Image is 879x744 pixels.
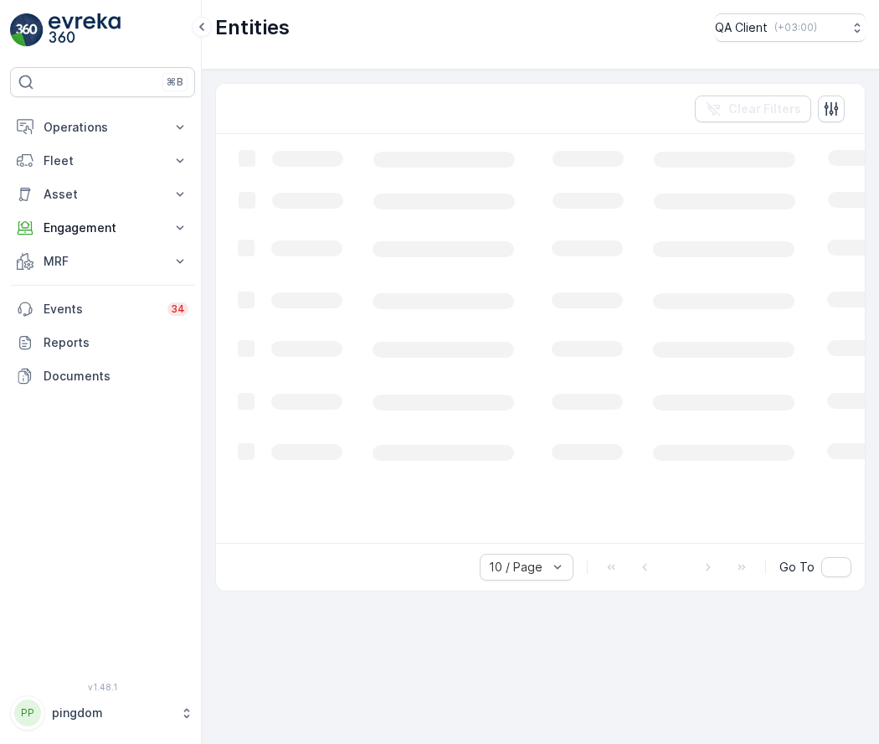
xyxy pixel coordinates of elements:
[10,695,195,731] button: PPpingdom
[715,13,866,42] button: QA Client(+03:00)
[10,292,195,326] a: Events34
[52,705,172,721] p: pingdom
[10,13,44,47] img: logo
[728,101,801,117] p: Clear Filters
[779,559,815,576] span: Go To
[44,152,162,169] p: Fleet
[14,700,41,726] div: PP
[44,186,162,203] p: Asset
[10,111,195,144] button: Operations
[10,682,195,692] span: v 1.48.1
[167,75,183,89] p: ⌘B
[10,211,195,245] button: Engagement
[215,14,290,41] p: Entities
[49,13,121,47] img: logo_light-DOdMpM7g.png
[44,301,157,318] p: Events
[44,334,188,351] p: Reports
[44,368,188,385] p: Documents
[44,119,162,136] p: Operations
[10,144,195,178] button: Fleet
[10,359,195,393] a: Documents
[774,21,817,34] p: ( +03:00 )
[10,178,195,211] button: Asset
[44,220,162,236] p: Engagement
[171,302,185,316] p: 34
[44,253,162,270] p: MRF
[10,245,195,278] button: MRF
[695,96,811,122] button: Clear Filters
[10,326,195,359] a: Reports
[715,19,768,36] p: QA Client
